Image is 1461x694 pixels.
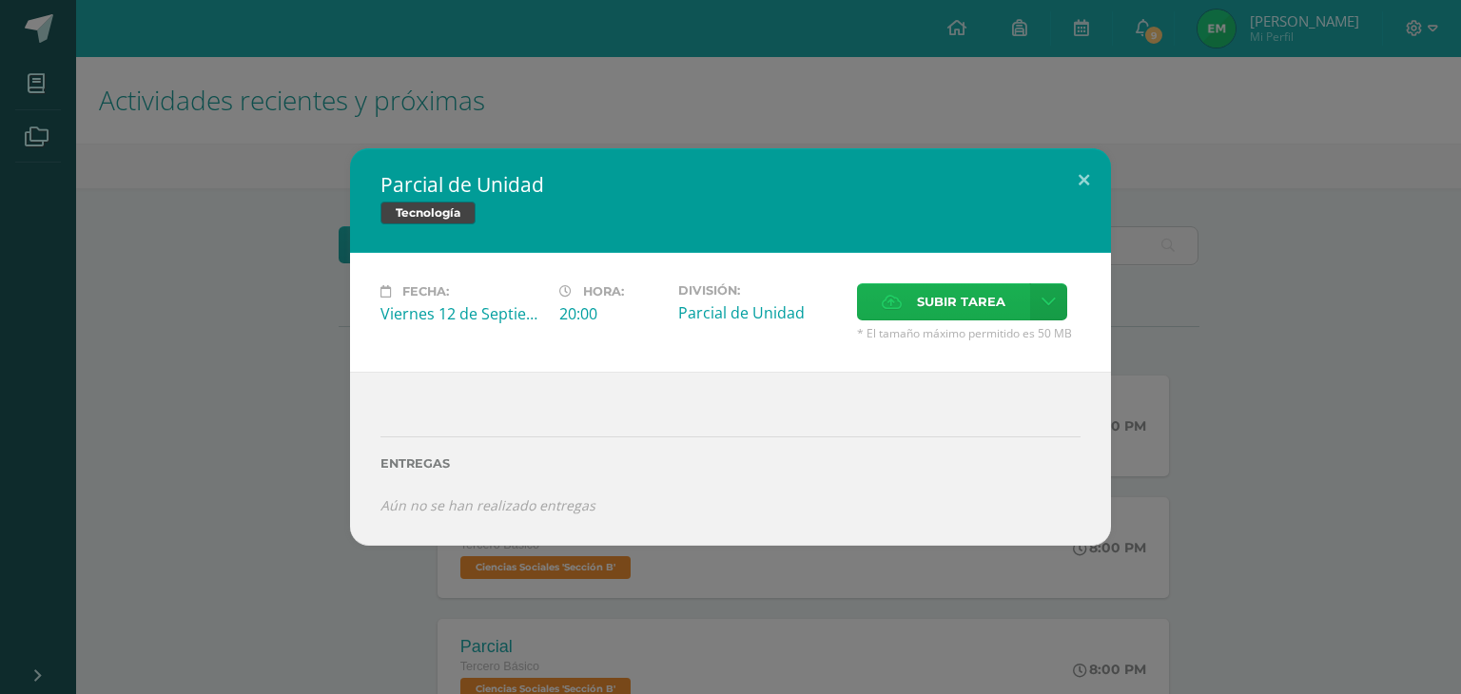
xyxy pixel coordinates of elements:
i: Aún no se han realizado entregas [380,496,595,514]
span: Tecnología [380,202,476,224]
span: Hora: [583,284,624,299]
label: Entregas [380,456,1081,471]
div: Parcial de Unidad [678,302,842,323]
label: División: [678,283,842,298]
div: 20:00 [559,303,663,324]
div: Viernes 12 de Septiembre [380,303,544,324]
span: Subir tarea [917,284,1005,319]
h2: Parcial de Unidad [380,171,1081,198]
button: Close (Esc) [1057,148,1111,213]
span: Fecha: [402,284,449,299]
span: * El tamaño máximo permitido es 50 MB [857,325,1081,341]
